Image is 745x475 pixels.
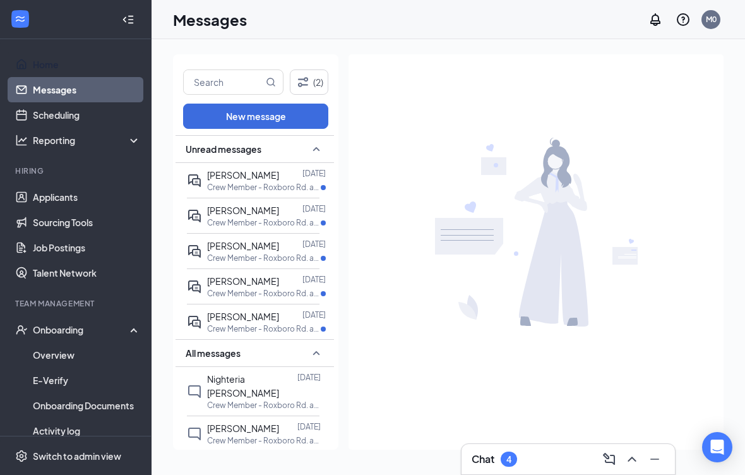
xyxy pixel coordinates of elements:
div: 4 [506,454,511,465]
a: Activity log [33,418,141,443]
a: Sourcing Tools [33,210,141,235]
div: Team Management [15,298,138,309]
svg: ActiveDoubleChat [187,173,202,188]
svg: WorkstreamLogo [14,13,27,25]
p: Crew Member - Roxboro Rd. at [STREET_ADDRESS] [207,323,321,334]
span: All messages [186,347,241,359]
p: [DATE] [302,274,326,285]
svg: ChatInactive [187,426,202,442]
p: [DATE] [297,421,321,432]
div: Reporting [33,134,141,147]
button: ComposeMessage [599,449,619,469]
span: [PERSON_NAME] [207,423,279,434]
svg: Collapse [122,13,134,26]
button: New message [183,104,328,129]
div: M0 [706,14,717,25]
button: Minimize [645,449,665,469]
a: Home [33,52,141,77]
input: Search [184,70,263,94]
p: [DATE] [302,239,326,250]
svg: ActiveDoubleChat [187,208,202,224]
a: Messages [33,77,141,102]
p: Crew Member - Roxboro Rd. at [STREET_ADDRESS] [207,288,321,299]
svg: ActiveDoubleChat [187,279,202,294]
svg: SmallChevronUp [309,346,324,361]
p: Crew Member - Roxboro Rd. at [STREET_ADDRESS] [207,182,321,193]
p: [DATE] [302,203,326,214]
svg: Notifications [648,12,663,27]
div: Switch to admin view [33,450,121,462]
p: Crew Member - Roxboro Rd. at [STREET_ADDRESS] [207,400,321,411]
p: Crew Member - Roxboro Rd. at [STREET_ADDRESS] [207,217,321,228]
span: Unread messages [186,143,261,155]
p: [DATE] [302,310,326,320]
div: Onboarding [33,323,130,336]
svg: Settings [15,450,28,462]
a: Scheduling [33,102,141,128]
svg: UserCheck [15,323,28,336]
p: [DATE] [302,168,326,179]
svg: QuestionInfo [676,12,691,27]
svg: SmallChevronUp [309,141,324,157]
svg: MagnifyingGlass [266,77,276,87]
svg: ChevronUp [624,452,640,467]
a: E-Verify [33,368,141,393]
span: [PERSON_NAME] [207,205,279,216]
a: Talent Network [33,260,141,286]
p: Crew Member - Roxboro Rd. at [STREET_ADDRESS] [207,435,321,446]
svg: ActiveDoubleChat [187,244,202,259]
div: Hiring [15,165,138,176]
span: [PERSON_NAME] [207,240,279,251]
h1: Messages [173,9,247,30]
a: Overview [33,342,141,368]
svg: ChatInactive [187,384,202,399]
svg: Filter [295,75,311,90]
svg: ComposeMessage [602,452,617,467]
a: Onboarding Documents [33,393,141,418]
h3: Chat [472,452,494,466]
span: Nighteria [PERSON_NAME] [207,373,279,399]
a: Applicants [33,184,141,210]
p: [DATE] [297,372,321,383]
svg: Analysis [15,134,28,147]
a: Job Postings [33,235,141,260]
span: [PERSON_NAME] [207,169,279,181]
button: Filter (2) [290,69,328,95]
span: [PERSON_NAME] [207,275,279,287]
svg: ActiveDoubleChat [187,315,202,330]
button: ChevronUp [622,449,642,469]
span: [PERSON_NAME] [207,311,279,322]
div: Open Intercom Messenger [702,432,732,462]
p: Crew Member - Roxboro Rd. at [STREET_ADDRESS] [207,253,321,263]
svg: Minimize [647,452,662,467]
